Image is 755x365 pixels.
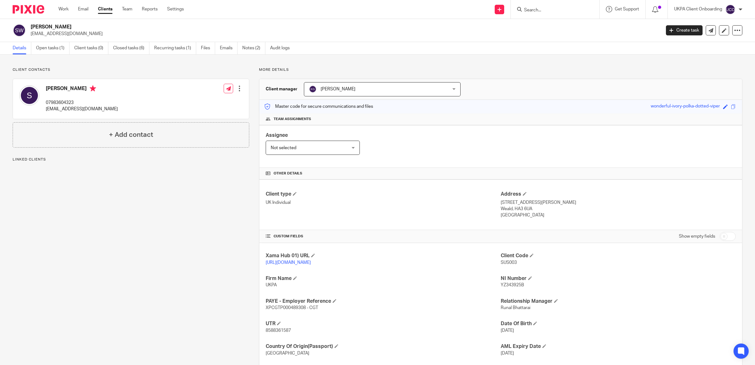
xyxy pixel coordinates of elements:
[501,252,736,259] h4: Client Code
[725,4,735,15] img: svg%3E
[78,6,88,12] a: Email
[266,298,501,305] h4: PAYE - Employer Reference
[615,7,639,11] span: Get Support
[266,328,291,333] span: 8588361587
[266,343,501,350] h4: Country Of Origin(Passport)
[651,103,720,110] div: wonderful-ivory-polka-dotted-viper
[266,283,277,287] span: UKPA
[46,85,118,93] h4: [PERSON_NAME]
[501,206,736,212] p: Weald, HA3 6UA
[13,67,249,72] p: Client contacts
[13,5,44,14] img: Pixie
[666,25,703,35] a: Create task
[523,8,580,13] input: Search
[259,67,742,72] p: More details
[242,42,265,54] a: Notes (2)
[113,42,149,54] a: Closed tasks (6)
[58,6,69,12] a: Work
[98,6,112,12] a: Clients
[13,24,26,37] img: svg%3E
[167,6,184,12] a: Settings
[266,275,501,282] h4: Firm Name
[266,133,288,138] span: Assignee
[266,234,501,239] h4: CUSTOM FIELDS
[266,86,298,92] h3: Client manager
[501,260,517,265] span: SUS003
[501,298,736,305] h4: Relationship Manager
[501,343,736,350] h4: AML Expiry Date
[271,146,296,150] span: Not selected
[31,24,531,30] h2: [PERSON_NAME]
[501,320,736,327] h4: Date Of Birth
[274,117,311,122] span: Team assignments
[501,275,736,282] h4: NI Number
[19,85,39,106] img: svg%3E
[46,106,118,112] p: [EMAIL_ADDRESS][DOMAIN_NAME]
[220,42,238,54] a: Emails
[501,212,736,218] p: [GEOGRAPHIC_DATA]
[46,100,118,106] p: 07983604323
[270,42,294,54] a: Audit logs
[74,42,108,54] a: Client tasks (0)
[266,252,501,259] h4: Xama Hub 01) URL
[122,6,132,12] a: Team
[154,42,196,54] a: Recurring tasks (1)
[31,31,656,37] p: [EMAIL_ADDRESS][DOMAIN_NAME]
[142,6,158,12] a: Reports
[266,191,501,198] h4: Client type
[90,85,96,92] i: Primary
[501,283,524,287] span: YZ343925B
[501,306,530,310] span: Runal Bhattarai
[501,191,736,198] h4: Address
[309,85,317,93] img: svg%3E
[266,260,311,265] a: [URL][DOMAIN_NAME]
[321,87,355,91] span: [PERSON_NAME]
[266,351,309,356] span: [GEOGRAPHIC_DATA]
[13,42,31,54] a: Details
[274,171,302,176] span: Other details
[266,320,501,327] h4: UTR
[266,199,501,206] p: UK Individual
[674,6,722,12] p: UKPA Client Onboarding
[501,328,514,333] span: [DATE]
[679,233,715,240] label: Show empty fields
[201,42,215,54] a: Files
[13,157,249,162] p: Linked clients
[109,130,153,140] h4: + Add contact
[36,42,69,54] a: Open tasks (1)
[266,306,318,310] span: XPCGTP000489308 - CGT
[264,103,373,110] p: Master code for secure communications and files
[501,351,514,356] span: [DATE]
[501,199,736,206] p: [STREET_ADDRESS][PERSON_NAME]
